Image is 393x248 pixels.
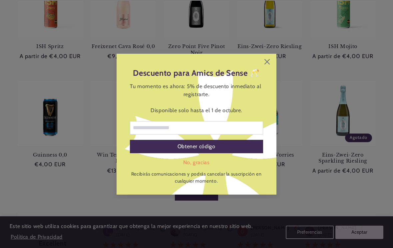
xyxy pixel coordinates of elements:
[130,171,263,185] p: Recibirás comunicaciones y podrás cancelar la suscripción en cualquier momento.
[130,121,263,135] input: Correo electrónico
[130,82,263,114] div: Tu momento es ahora: 5% de descuento inmediato al registrarte. Disponible solo hasta el 1 de octu...
[130,67,263,79] header: Descuento para Amics de Sense 🥂
[130,140,263,153] div: Obtener código
[178,140,215,153] div: Obtener código
[130,159,263,167] div: No, gracias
